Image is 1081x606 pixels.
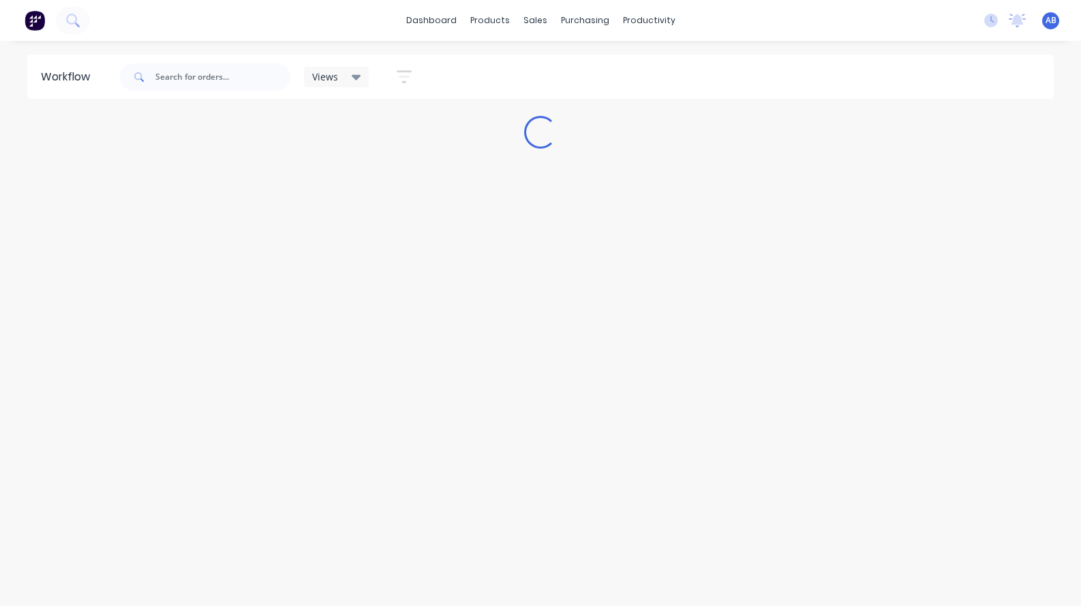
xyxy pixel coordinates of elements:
[312,70,338,84] span: Views
[155,63,290,91] input: Search for orders...
[399,10,463,31] a: dashboard
[41,69,97,85] div: Workflow
[554,10,616,31] div: purchasing
[1046,14,1056,27] span: AB
[463,10,517,31] div: products
[25,10,45,31] img: Factory
[517,10,554,31] div: sales
[616,10,682,31] div: productivity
